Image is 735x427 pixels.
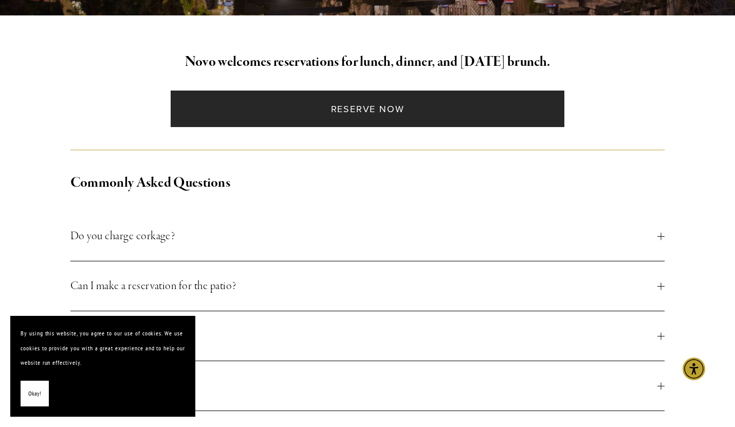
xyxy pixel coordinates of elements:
[70,327,657,345] span: Where do I find parking?
[70,311,665,361] button: Where do I find parking?
[70,361,665,411] button: Can I bring my dog?
[10,316,195,417] section: Cookie banner
[70,261,665,311] button: Can I make a reservation for the patio?
[70,51,665,73] h2: Novo welcomes reservations for lunch, dinner, and [DATE] brunch.
[683,358,705,380] div: Accessibility Menu
[70,277,657,295] span: Can I make a reservation for the patio?
[21,326,185,370] p: By using this website, you agree to our use of cookies. We use cookies to provide you with a grea...
[70,377,657,395] span: Can I bring my dog?
[70,227,657,245] span: Do you charge corkage?
[70,172,665,194] h2: Commonly Asked Questions
[28,386,41,401] span: Okay!
[171,91,564,127] a: Reserve Now
[21,381,49,407] button: Okay!
[70,211,665,261] button: Do you charge corkage?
